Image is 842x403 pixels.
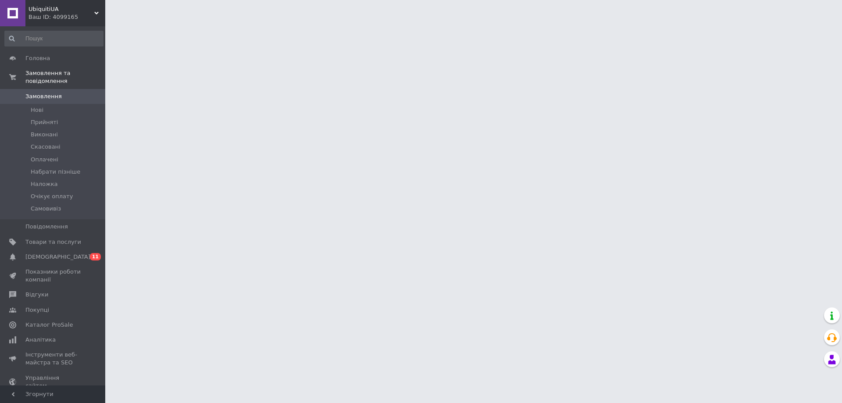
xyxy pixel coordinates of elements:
span: Замовлення та повідомлення [25,69,105,85]
span: Нові [31,106,43,114]
input: Пошук [4,31,103,46]
span: Інструменти веб-майстра та SEO [25,351,81,367]
span: UbiquitiUA [29,5,94,13]
span: Виконані [31,131,58,139]
span: Покупці [25,306,49,314]
span: Головна [25,54,50,62]
span: Очікує оплату [31,193,73,200]
span: Показники роботи компанії [25,268,81,284]
span: Управління сайтом [25,374,81,390]
span: Повідомлення [25,223,68,231]
span: Прийняті [31,118,58,126]
span: Набрати пізніше [31,168,80,176]
span: 11 [90,253,101,260]
span: Самовивіз [31,205,61,213]
span: Наложка [31,180,58,188]
span: Каталог ProSale [25,321,73,329]
span: Товари та послуги [25,238,81,246]
span: Замовлення [25,93,62,100]
span: Скасовані [31,143,61,151]
span: Аналітика [25,336,56,344]
div: Ваш ID: 4099165 [29,13,105,21]
span: Оплачені [31,156,58,164]
span: Відгуки [25,291,48,299]
span: [DEMOGRAPHIC_DATA] [25,253,90,261]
